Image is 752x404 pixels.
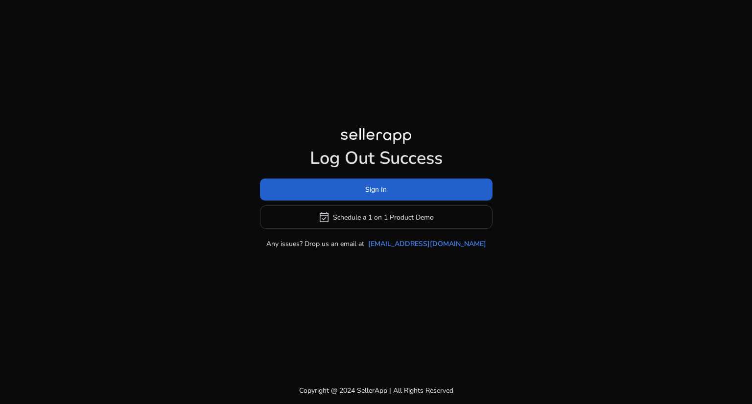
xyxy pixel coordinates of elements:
p: Any issues? Drop us an email at [266,239,364,249]
button: Sign In [260,179,493,201]
span: event_available [318,211,330,223]
span: Sign In [365,184,387,195]
a: [EMAIL_ADDRESS][DOMAIN_NAME] [368,239,486,249]
h1: Log Out Success [260,148,493,169]
button: event_availableSchedule a 1 on 1 Product Demo [260,205,493,229]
